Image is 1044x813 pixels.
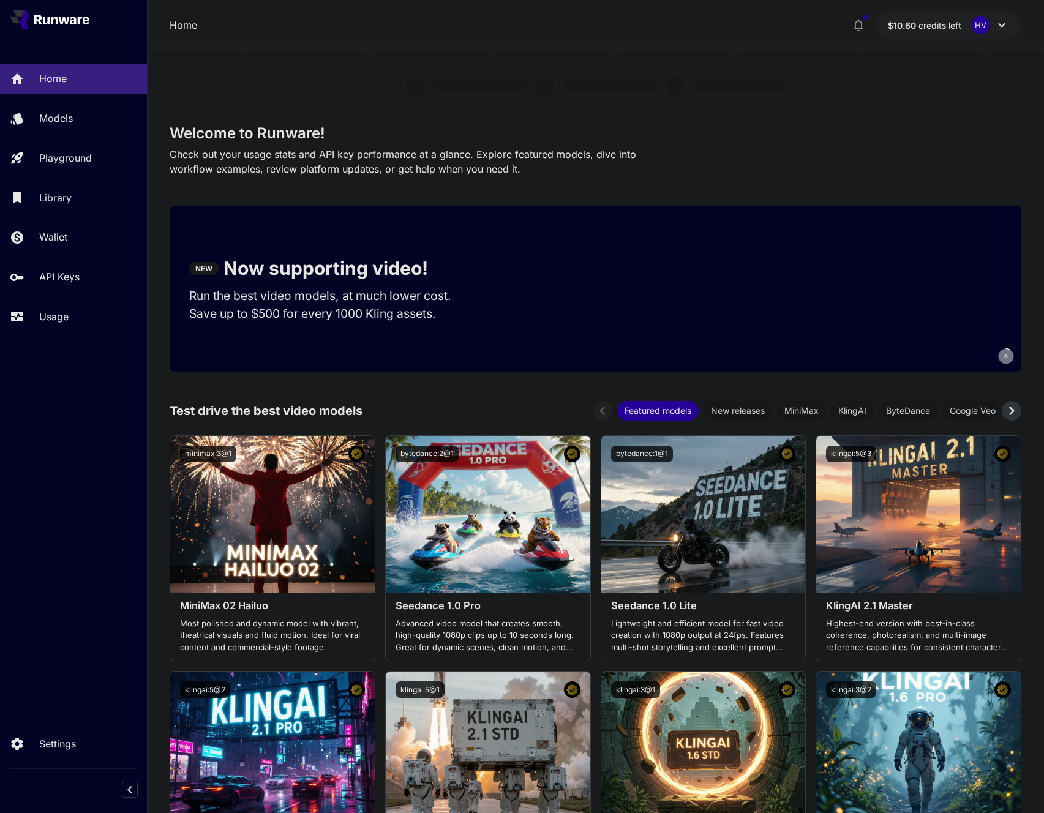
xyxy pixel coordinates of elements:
button: klingai:5@3 [826,446,876,462]
p: Lightweight and efficient model for fast video creation with 1080p output at 24fps. Features mult... [611,618,796,654]
img: alt [601,436,806,593]
h3: Welcome to Runware! [170,125,1022,142]
p: Advanced video model that creates smooth, high-quality 1080p clips up to 10 seconds long. Great f... [396,618,580,654]
span: credits left [918,20,961,31]
div: KlingAI [831,401,874,421]
button: Certified Model – Vetted for best performance and includes a commercial license. [564,446,580,462]
img: alt [816,436,1021,593]
div: Google Veo [942,401,1003,421]
button: klingai:5@2 [180,681,230,698]
img: alt [170,436,375,593]
button: $10.59859HV [876,11,1021,39]
button: bytedance:1@1 [611,446,673,462]
div: Featured models [617,401,699,421]
p: Save up to $500 for every 1000 Kling assets. [189,305,475,323]
button: minimax:3@1 [180,446,236,462]
p: Most polished and dynamic model with vibrant, theatrical visuals and fluid motion. Ideal for vira... [180,618,365,654]
img: alt [386,436,590,593]
div: $10.59859 [888,19,961,32]
a: Home [170,18,197,32]
button: Certified Model – Vetted for best performance and includes a commercial license. [348,446,365,462]
button: Collapse sidebar [122,782,138,798]
span: Featured models [617,404,699,417]
p: NEW [195,263,212,274]
button: klingai:3@1 [611,681,660,698]
button: klingai:3@2 [826,681,876,698]
button: Certified Model – Vetted for best performance and includes a commercial license. [348,681,365,698]
p: Usage [39,309,69,324]
span: 6 [1004,351,1008,361]
button: Certified Model – Vetted for best performance and includes a commercial license. [994,681,1011,698]
p: Now supporting video! [223,255,428,282]
span: Google Veo [942,404,1003,417]
button: klingai:5@1 [396,681,445,698]
p: Playground [39,151,92,165]
button: Certified Model – Vetted for best performance and includes a commercial license. [779,446,795,462]
span: KlingAI [831,404,874,417]
p: Home [39,71,67,86]
span: $10.60 [888,20,918,31]
nav: breadcrumb [170,18,197,32]
h3: MiniMax 02 Hailuo [180,600,365,612]
span: New releases [704,404,772,417]
p: Run the best video models, at much lower cost. [189,287,475,305]
div: HV [971,16,990,34]
span: Check out your usage stats and API key performance at a glance. Explore featured models, dive int... [170,148,636,175]
p: Library [39,190,72,205]
div: Collapse sidebar [131,779,147,801]
button: Certified Model – Vetted for best performance and includes a commercial license. [779,681,795,698]
p: Test drive the best video models [170,402,362,420]
div: ByteDance [879,401,937,421]
div: New releases [704,401,772,421]
div: MiniMax [777,401,826,421]
p: Models [39,111,73,126]
button: Certified Model – Vetted for best performance and includes a commercial license. [564,681,580,698]
button: Certified Model – Vetted for best performance and includes a commercial license. [994,446,1011,462]
h3: Seedance 1.0 Lite [611,600,796,612]
span: MiniMax [777,404,826,417]
p: Settings [39,736,76,751]
p: Highest-end version with best-in-class coherence, photorealism, and multi-image reference capabil... [826,618,1011,654]
h3: KlingAI 2.1 Master [826,600,1011,612]
h3: Seedance 1.0 Pro [396,600,580,612]
p: API Keys [39,269,80,284]
p: Wallet [39,230,67,244]
span: ByteDance [879,404,937,417]
button: bytedance:2@1 [396,446,459,462]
